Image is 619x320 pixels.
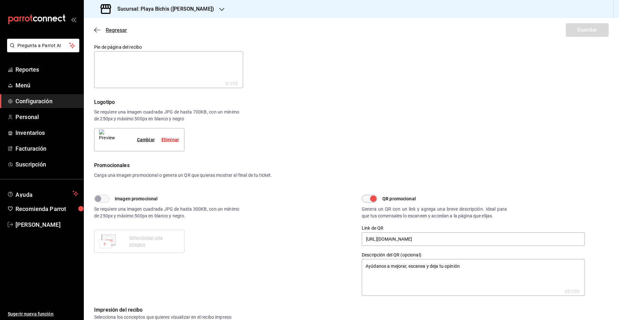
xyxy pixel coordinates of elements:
span: Ayuda [15,190,70,197]
label: Pie de página del recibo [94,45,243,49]
button: Regresar [94,27,127,33]
span: Facturación [15,144,78,153]
div: 0 /255 [225,80,238,87]
label: Link de QR [362,226,585,230]
span: Configuración [15,97,78,105]
button: Pregunta a Parrot AI [7,39,79,52]
button: open_drawer_menu [71,17,76,22]
div: 45 /255 [565,288,580,295]
div: Eliminar [162,136,179,143]
label: Descripción del QR (opcional) [362,253,585,257]
div: Se requiere una imagen cuadrada JPG de hasta 700KB, con un mínimo de 250px y máximo 500px en blan... [94,109,239,122]
span: Regresar [106,27,127,33]
span: Imagen promocional [115,195,158,202]
span: [PERSON_NAME] [15,220,78,229]
h3: Sucursal: Playa Bichis ([PERSON_NAME]) [112,5,214,13]
span: QR promocional [382,195,416,202]
span: Recomienda Parrot [15,205,78,213]
div: Cambiar [137,136,155,143]
img: Preview [97,231,117,252]
div: Carga una imagen promocional o genera un QR que quieras mostrar al final de tu ticket. [94,172,609,179]
span: Inventarios [15,128,78,137]
div: Promocionales [94,162,609,169]
div: Seleccionar una imagen [129,235,179,248]
div: Logotipo [94,98,609,106]
span: Menú [15,81,78,90]
img: Preview [99,129,115,150]
span: Pregunta a Parrot AI [17,42,69,49]
span: Sugerir nueva función [8,311,78,317]
div: Impresión del recibo [94,306,609,314]
div: Se requiere una imagen cuadrada JPG de hasta 300KB, con un mínimo de 250px y máximo 500px en blan... [94,206,239,219]
span: Reportes [15,65,78,74]
span: Personal [15,113,78,121]
a: Pregunta a Parrot AI [5,47,79,54]
div: Genera un QR con un link y agrega una breve descripción. Ideal para que tus comensales lo escanee... [362,206,507,219]
span: Suscripción [15,160,78,169]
